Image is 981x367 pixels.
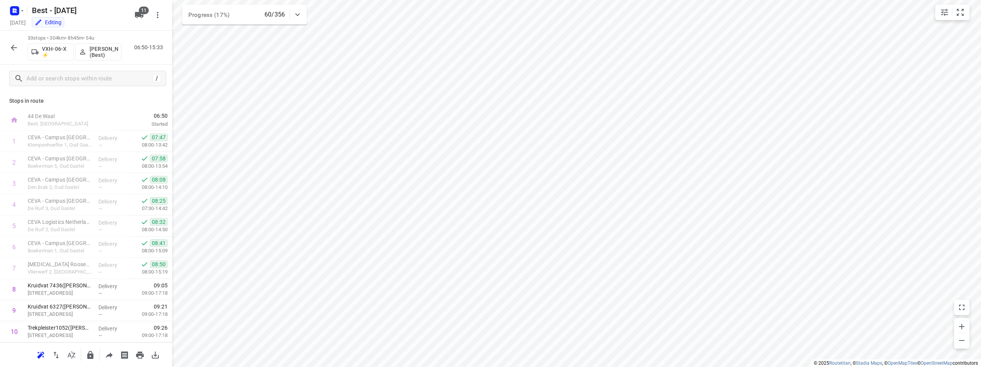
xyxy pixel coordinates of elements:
[28,303,92,310] p: Kruidvat 6327(A.S. Watson - Actie Kruidvat)
[130,268,168,276] p: 08:00-15:19
[28,35,121,42] p: 33 stops • 304km • 8h45m • 54u
[98,261,127,269] p: Delivery
[814,360,978,366] li: © 2025 , © , © © contributors
[90,46,118,58] p: Mustafa Omar (Best)
[953,5,968,20] button: Fit zoom
[153,74,161,83] div: /
[98,240,127,248] p: Delivery
[141,239,148,247] svg: Done
[28,226,92,234] p: De Ruif 2, Oud Gastel
[141,260,148,268] svg: Done
[935,5,969,20] div: small contained button group
[28,162,92,170] p: Boekerman 5, Oud Gastel
[35,18,62,26] div: You are currently in edit mode.
[28,43,74,60] button: VXH-06-X ⚡
[132,351,148,358] span: Print route
[12,201,16,209] div: 4
[117,112,168,120] span: 06:50
[28,310,92,318] p: Kaaistraat 28, Steenbergen Nb
[154,282,168,289] span: 09:05
[150,239,168,247] span: 08:41
[28,289,92,297] p: Westvoorstraat 52, Dinteloord
[101,351,117,358] span: Share route
[28,155,92,162] p: CEVA - Campus Roosendaal 1(Ivo van Ginneken)
[98,227,102,233] span: —
[150,260,168,268] span: 08:50
[28,260,92,268] p: Renova Roosendaal BV(Ferry Hermans)
[12,307,16,314] div: 9
[188,12,229,18] span: Progress (17%)
[98,163,102,169] span: —
[154,324,168,332] span: 09:26
[130,162,168,170] p: 08:00-13:54
[888,360,917,366] a: OpenMapTiles
[28,282,92,289] p: Kruidvat 7436(A.S. Watson - Actie Kruidvat)
[130,310,168,318] p: 09:00-17:18
[98,206,102,212] span: —
[7,18,29,27] h5: Project date
[264,10,285,19] p: 60/356
[141,155,148,162] svg: Done
[98,142,102,148] span: —
[117,351,132,358] span: Print shipping labels
[150,7,165,23] button: More
[48,351,64,358] span: Reverse route
[154,303,168,310] span: 09:21
[98,155,127,163] p: Delivery
[98,185,102,190] span: —
[130,205,168,212] p: 07:30-14:42
[98,325,127,332] p: Delivery
[28,247,92,255] p: Boekerman 1, Oud Gastel
[9,97,163,105] p: Stops in route
[130,141,168,149] p: 08:00-13:42
[130,332,168,339] p: 09:00-17:18
[182,5,307,25] div: Progress (17%)60/356
[150,218,168,226] span: 08:32
[29,4,128,17] h5: Rename
[141,218,148,226] svg: Done
[28,205,92,212] p: De Ruif 3, Oud Gastel
[98,269,102,275] span: —
[148,351,163,358] span: Download route
[150,155,168,162] span: 07:58
[28,218,92,226] p: CEVA Logistics Netherlands B.V. - Campus Roosendaal 6(Debby Reuvers)
[12,180,16,187] div: 3
[28,120,108,128] p: Best, [GEOGRAPHIC_DATA]
[98,177,127,184] p: Delivery
[98,290,102,296] span: —
[98,198,127,205] p: Delivery
[150,133,168,141] span: 07:47
[28,183,92,191] p: Den Brak 2, Oud Gastel
[98,248,102,254] span: —
[130,247,168,255] p: 08:00-15:09
[28,112,108,120] p: 44 De Waal
[98,282,127,290] p: Delivery
[139,7,149,14] span: 11
[28,239,92,247] p: CEVA - Campus Roosendaal 5(Jolanda van Kaam)
[98,333,102,339] span: —
[28,268,92,276] p: Vlierwerf 2, [GEOGRAPHIC_DATA]
[98,134,127,142] p: Delivery
[28,176,92,183] p: CEVA - Campus Roosendaal 2(Jolanda van Kaam)
[27,73,153,85] input: Add or search stops within route
[12,222,16,230] div: 5
[42,46,70,58] p: VXH-06-X ⚡
[130,183,168,191] p: 08:00-14:10
[12,138,16,145] div: 1
[117,120,168,128] p: Started
[829,360,851,366] a: Routetitan
[98,312,102,317] span: —
[141,133,148,141] svg: Done
[28,332,92,339] p: Blauwstraat 79, Steenbergen Nb
[130,289,168,297] p: 09:00-17:18
[98,219,127,227] p: Delivery
[11,328,18,335] div: 10
[130,226,168,234] p: 08:00-14:50
[12,265,16,272] div: 7
[28,133,92,141] p: CEVA - Campus Roosendaal 3(Ivo van Ginneken)
[12,244,16,251] div: 6
[28,197,92,205] p: CEVA - Campus Roosendaal 4(Ivo van Ginneken)
[150,197,168,205] span: 08:25
[83,347,98,363] button: Lock route
[131,7,147,23] button: 11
